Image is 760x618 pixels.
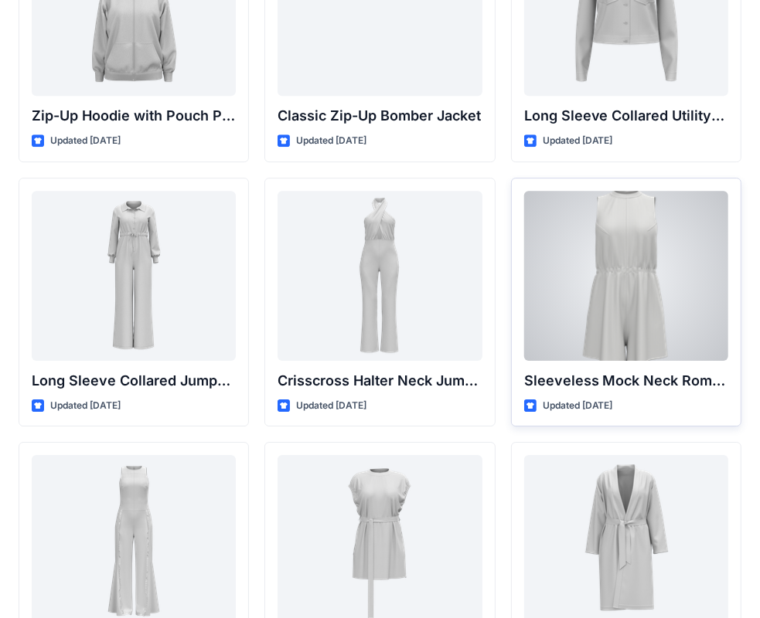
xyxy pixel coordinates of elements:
[296,398,366,414] p: Updated [DATE]
[543,398,613,414] p: Updated [DATE]
[50,398,121,414] p: Updated [DATE]
[32,370,236,392] p: Long Sleeve Collared Jumpsuit with Belt
[278,105,482,127] p: Classic Zip-Up Bomber Jacket
[524,370,728,392] p: Sleeveless Mock Neck Romper with Drawstring Waist
[524,105,728,127] p: Long Sleeve Collared Utility Jacket
[32,191,236,361] a: Long Sleeve Collared Jumpsuit with Belt
[32,105,236,127] p: Zip-Up Hoodie with Pouch Pockets
[278,370,482,392] p: Crisscross Halter Neck Jumpsuit
[278,191,482,361] a: Crisscross Halter Neck Jumpsuit
[543,133,613,149] p: Updated [DATE]
[524,191,728,361] a: Sleeveless Mock Neck Romper with Drawstring Waist
[296,133,366,149] p: Updated [DATE]
[50,133,121,149] p: Updated [DATE]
